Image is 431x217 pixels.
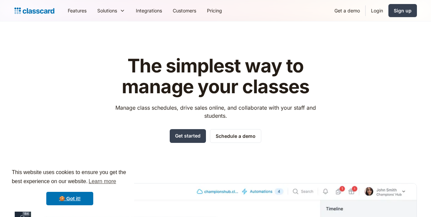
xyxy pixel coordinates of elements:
[394,7,412,14] div: Sign up
[46,192,93,205] a: dismiss cookie message
[88,176,117,186] a: learn more about cookies
[130,3,167,18] a: Integrations
[109,56,322,97] h1: The simplest way to manage your classes
[329,3,365,18] a: Get a demo
[5,162,134,212] div: cookieconsent
[109,104,322,120] p: Manage class schedules, drive sales online, and collaborate with your staff and students.
[12,168,128,186] span: This website uses cookies to ensure you get the best experience on our website.
[92,3,130,18] div: Solutions
[62,3,92,18] a: Features
[366,3,388,18] a: Login
[170,129,206,143] a: Get started
[14,6,54,15] a: home
[97,7,117,14] div: Solutions
[210,129,261,143] a: Schedule a demo
[202,3,227,18] a: Pricing
[167,3,202,18] a: Customers
[388,4,417,17] a: Sign up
